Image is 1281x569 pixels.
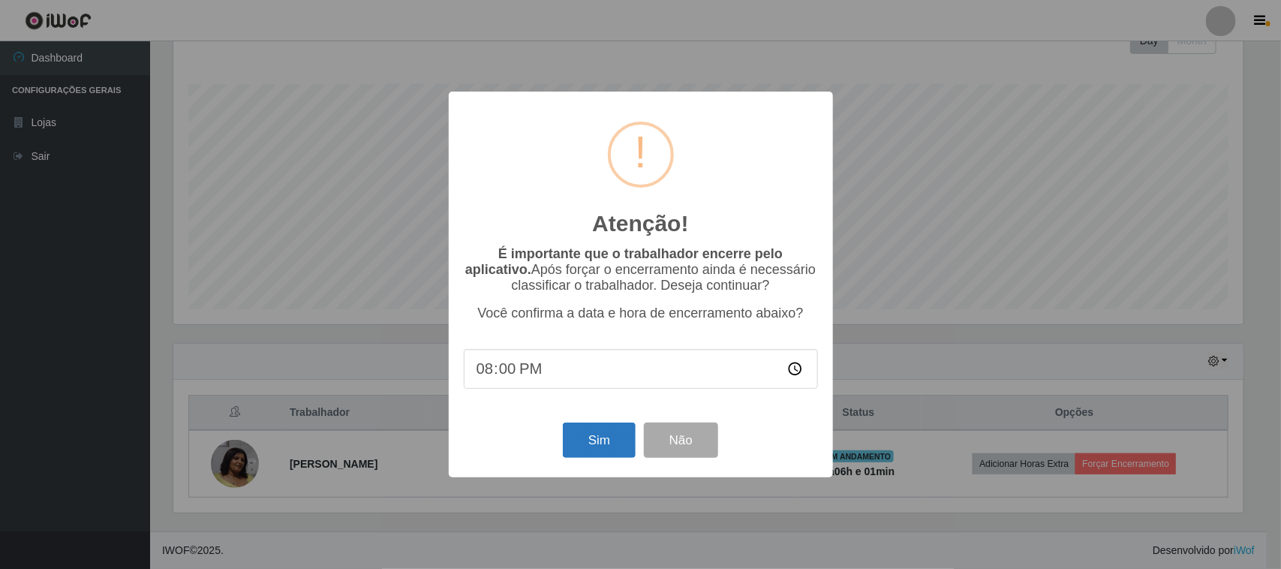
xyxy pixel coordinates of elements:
h2: Atenção! [592,210,688,237]
button: Sim [563,423,636,458]
p: Você confirma a data e hora de encerramento abaixo? [464,306,818,321]
b: É importante que o trabalhador encerre pelo aplicativo. [465,246,783,277]
p: Após forçar o encerramento ainda é necessário classificar o trabalhador. Deseja continuar? [464,246,818,294]
button: Não [644,423,718,458]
